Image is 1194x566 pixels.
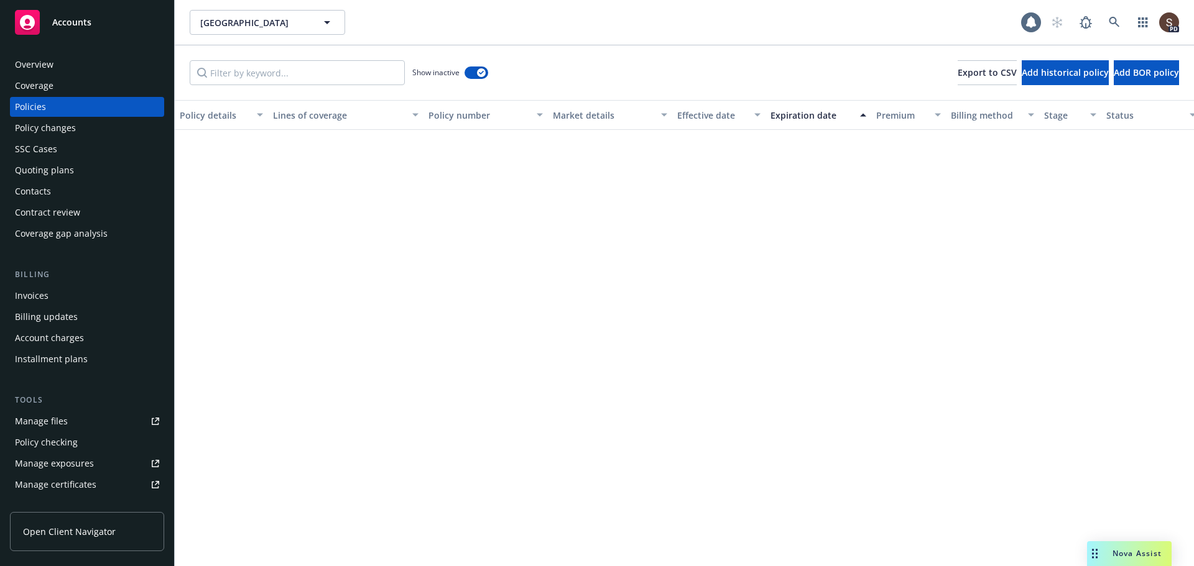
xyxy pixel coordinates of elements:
div: Contract review [15,203,80,222]
div: Manage claims [15,496,78,516]
div: Billing [10,268,164,281]
a: Quoting plans [10,160,164,180]
div: Policy changes [15,118,76,138]
div: Billing method [951,109,1020,122]
button: Stage [1039,100,1101,130]
span: [GEOGRAPHIC_DATA] [200,16,308,29]
a: Policies [10,97,164,117]
a: Search [1102,10,1127,35]
span: Add historical policy [1022,66,1109,78]
a: Coverage gap analysis [10,224,164,244]
div: Expiration date [771,109,853,122]
div: SSC Cases [15,139,57,159]
button: Export to CSV [958,60,1017,85]
button: Nova Assist [1087,541,1172,566]
a: Start snowing [1045,10,1070,35]
div: Manage files [15,411,68,431]
div: Manage exposures [15,454,94,473]
a: Contract review [10,203,164,222]
a: Contacts [10,181,164,201]
input: Filter by keyword... [190,60,405,85]
a: Accounts [10,5,164,40]
a: Manage files [10,411,164,431]
a: Coverage [10,76,164,96]
span: Open Client Navigator [23,525,116,538]
button: Policy details [175,100,268,130]
span: Nova Assist [1113,548,1162,559]
div: Lines of coverage [273,109,405,122]
a: Installment plans [10,349,164,369]
button: Policy number [423,100,548,130]
div: Manage certificates [15,475,96,495]
a: Policy checking [10,432,164,452]
a: Report a Bug [1073,10,1098,35]
button: Add historical policy [1022,60,1109,85]
button: Expiration date [766,100,871,130]
a: Overview [10,55,164,75]
div: Drag to move [1087,541,1103,566]
span: Accounts [52,17,91,27]
img: photo [1159,12,1179,32]
div: Market details [553,109,654,122]
span: Show inactive [412,67,460,78]
button: Add BOR policy [1114,60,1179,85]
a: Billing updates [10,307,164,327]
a: Policy changes [10,118,164,138]
a: Manage exposures [10,454,164,473]
div: Coverage gap analysis [15,224,108,244]
button: Billing method [946,100,1039,130]
div: Account charges [15,328,84,348]
span: Add BOR policy [1114,66,1179,78]
div: Policy details [180,109,249,122]
span: Export to CSV [958,66,1017,78]
div: Invoices [15,286,49,306]
button: Lines of coverage [268,100,423,130]
div: Stage [1044,109,1083,122]
a: SSC Cases [10,139,164,159]
div: Contacts [15,181,51,201]
a: Manage claims [10,496,164,516]
div: Installment plans [15,349,88,369]
div: Status [1106,109,1182,122]
a: Invoices [10,286,164,306]
div: Policy checking [15,432,78,452]
div: Premium [876,109,927,122]
div: Effective date [677,109,747,122]
div: Policy number [428,109,529,122]
div: Billing updates [15,307,78,327]
div: Policies [15,97,46,117]
div: Overview [15,55,53,75]
div: Tools [10,394,164,406]
a: Account charges [10,328,164,348]
button: Effective date [672,100,766,130]
button: Market details [548,100,672,130]
a: Manage certificates [10,475,164,495]
button: [GEOGRAPHIC_DATA] [190,10,345,35]
div: Coverage [15,76,53,96]
a: Switch app [1131,10,1155,35]
div: Quoting plans [15,160,74,180]
button: Premium [871,100,946,130]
